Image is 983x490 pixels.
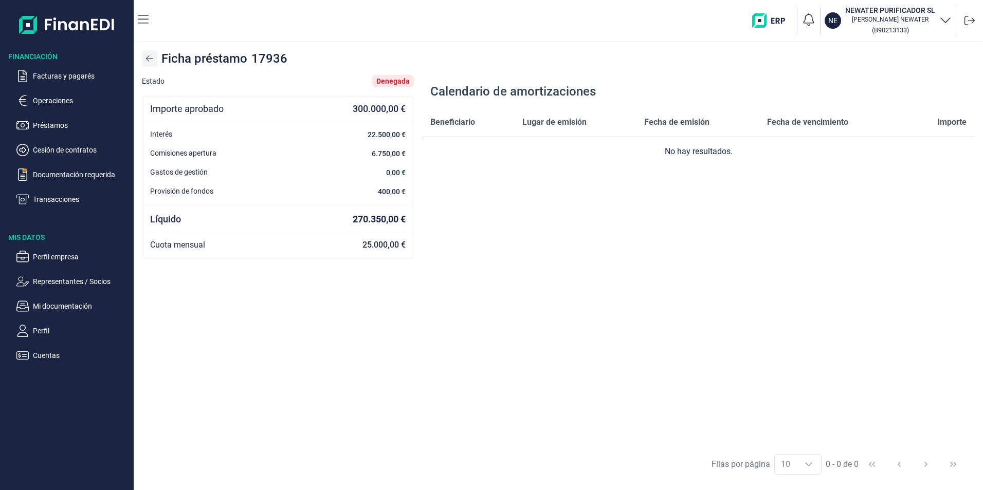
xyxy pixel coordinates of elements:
[16,70,130,82] button: Facturas y pagarés
[353,214,406,224] span: 270.350,00 €
[430,83,596,100] div: Calendario de amortizaciones
[430,116,475,128] span: Beneficiario
[845,15,935,24] p: [PERSON_NAME] NEWATER
[522,116,587,128] span: Lugar de emisión
[16,349,130,362] button: Cuentas
[767,116,848,128] span: Fecha de vencimiento
[937,116,967,128] span: Importe
[825,5,952,36] button: NENEWATER PURIFICADOR SL[PERSON_NAME] NEWATER(B90213133)
[914,452,938,477] button: Next Page
[16,275,130,288] button: Representantes / Socios
[161,50,247,67] span: Ficha préstamo
[16,300,130,312] button: Mi documentación
[16,325,130,337] button: Perfil
[33,251,130,263] p: Perfil empresa
[16,95,130,107] button: Operaciones
[33,144,130,156] p: Cesión de contratos
[33,119,130,131] p: Préstamos
[142,76,165,87] span: Estado
[372,148,406,159] span: 6.750,00 €
[644,116,709,128] span: Fecha de emisión
[16,251,130,263] button: Perfil empresa
[826,460,859,468] span: 0 - 0 de 0
[150,186,213,197] span: Provisión de fondos
[33,95,130,107] p: Operaciones
[16,119,130,131] button: Préstamos
[376,77,410,85] div: Denegada
[33,325,130,337] p: Perfil
[941,452,966,477] button: Last Page
[150,148,216,159] span: Comisiones apertura
[430,145,967,158] div: No hay resultados.
[150,129,172,140] span: Interés
[33,300,130,312] p: Mi documentación
[362,240,406,250] span: 25.000,00 €
[872,26,909,34] small: Copiar cif
[33,275,130,288] p: Representantes / Socios
[712,458,770,470] div: Filas por página
[33,193,130,205] p: Transacciones
[150,167,208,178] span: Gastos de gestión
[752,13,793,28] img: erp
[378,186,406,197] span: 400,00 €
[353,104,406,114] span: 300.000,00 €
[860,452,884,477] button: First Page
[150,212,181,226] span: Líquido
[16,193,130,205] button: Transacciones
[16,144,130,156] button: Cesión de contratos
[33,168,130,181] p: Documentación requerida
[251,50,287,67] span: 17936
[845,5,935,15] h3: NEWATER PURIFICADOR SL
[150,104,224,114] span: Importe aprobado
[33,349,130,362] p: Cuentas
[16,168,130,181] button: Documentación requerida
[887,452,912,477] button: Previous Page
[796,455,821,474] div: Choose
[33,70,130,82] p: Facturas y pagarés
[828,15,838,26] p: NE
[386,167,406,178] span: 0,00 €
[150,239,205,251] span: Cuota mensual
[19,8,115,41] img: Logo de aplicación
[368,129,406,140] span: 22.500,00 €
